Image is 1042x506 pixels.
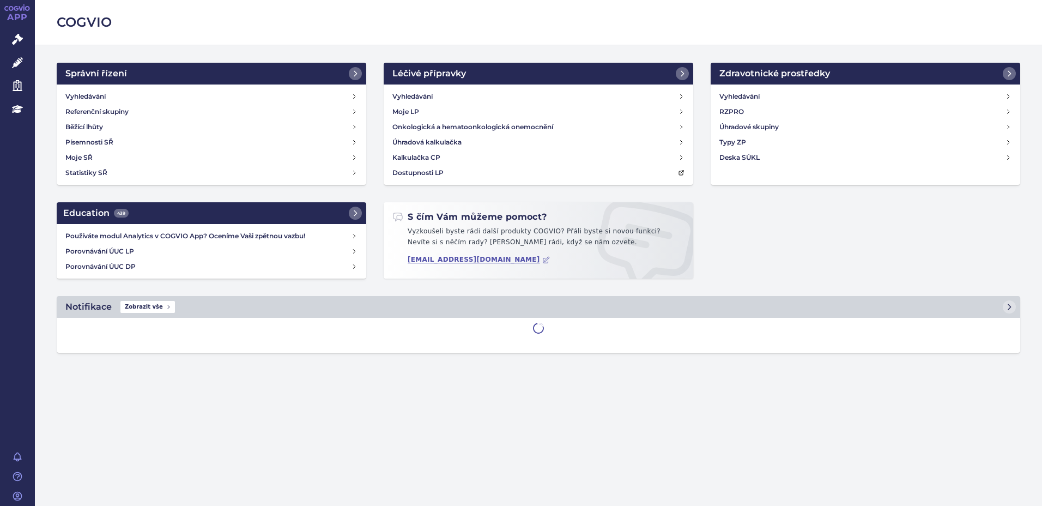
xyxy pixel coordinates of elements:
h4: Kalkulačka CP [392,152,440,163]
h2: Zdravotnické prostředky [719,67,830,80]
a: Statistiky SŘ [61,165,362,180]
a: Typy ZP [715,135,1016,150]
h4: Úhradová kalkulačka [392,137,462,148]
h4: Statistiky SŘ [65,167,107,178]
a: Onkologická a hematoonkologická onemocnění [388,119,689,135]
h4: Deska SÚKL [719,152,760,163]
a: Moje LP [388,104,689,119]
h4: Porovnávání ÚUC DP [65,261,351,272]
h4: Používáte modul Analytics v COGVIO App? Oceníme Vaši zpětnou vazbu! [65,231,351,242]
h4: Vyhledávání [392,91,433,102]
a: RZPRO [715,104,1016,119]
h4: Vyhledávání [719,91,760,102]
a: Deska SÚKL [715,150,1016,165]
a: Education439 [57,202,366,224]
h2: S čím Vám můžeme pomoct? [392,211,547,223]
h4: Referenční skupiny [65,106,129,117]
h2: Léčivé přípravky [392,67,466,80]
a: Vyhledávání [388,89,689,104]
h2: Notifikace [65,300,112,314]
a: Úhradová kalkulačka [388,135,689,150]
a: Správní řízení [57,63,366,85]
a: Vyhledávání [715,89,1016,104]
a: Referenční skupiny [61,104,362,119]
a: Porovnávání ÚUC DP [61,259,362,274]
a: Léčivé přípravky [384,63,693,85]
span: 439 [114,209,129,218]
a: Dostupnosti LP [388,165,689,180]
h4: Moje SŘ [65,152,93,163]
a: Kalkulačka CP [388,150,689,165]
h4: Onkologická a hematoonkologická onemocnění [392,122,553,132]
p: Vyzkoušeli byste rádi další produkty COGVIO? Přáli byste si novou funkci? Nevíte si s něčím rady?... [392,226,684,252]
a: Vyhledávání [61,89,362,104]
a: Písemnosti SŘ [61,135,362,150]
h4: Úhradové skupiny [719,122,779,132]
a: [EMAIL_ADDRESS][DOMAIN_NAME] [408,256,550,264]
h4: Dostupnosti LP [392,167,444,178]
h4: Písemnosti SŘ [65,137,113,148]
h4: Typy ZP [719,137,746,148]
h4: Porovnávání ÚUC LP [65,246,351,257]
a: Moje SŘ [61,150,362,165]
a: Běžící lhůty [61,119,362,135]
span: Zobrazit vše [120,301,175,313]
a: Používáte modul Analytics v COGVIO App? Oceníme Vaši zpětnou vazbu! [61,228,362,244]
h4: Vyhledávání [65,91,106,102]
a: NotifikaceZobrazit vše [57,296,1020,318]
h2: Správní řízení [65,67,127,80]
a: Úhradové skupiny [715,119,1016,135]
a: Zdravotnické prostředky [711,63,1020,85]
h2: COGVIO [57,13,1020,32]
h4: Běžící lhůty [65,122,103,132]
h4: Moje LP [392,106,419,117]
a: Porovnávání ÚUC LP [61,244,362,259]
h2: Education [63,207,129,220]
h4: RZPRO [719,106,744,117]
